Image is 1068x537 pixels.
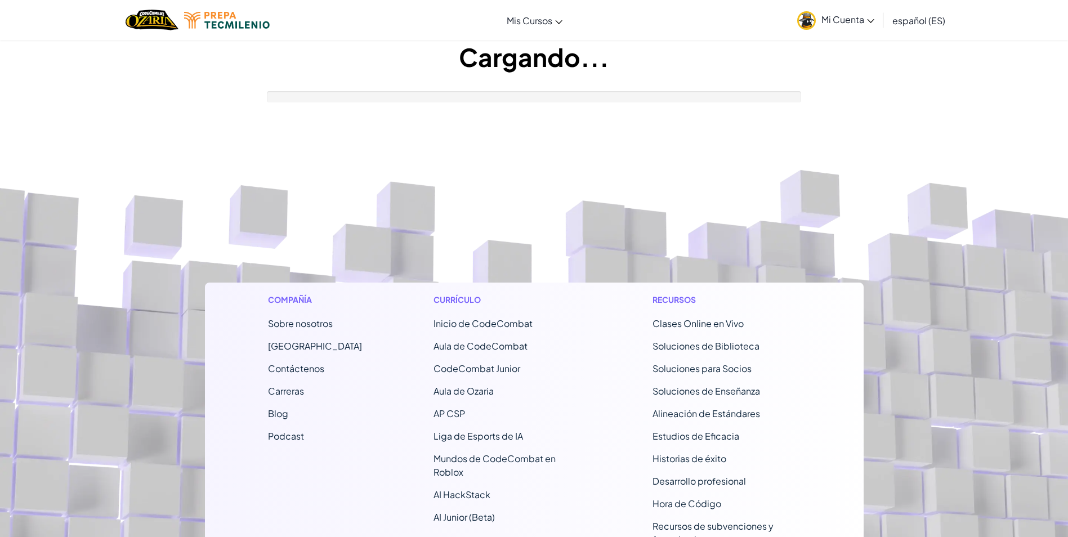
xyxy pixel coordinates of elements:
[126,8,178,32] a: Ozaria by CodeCombat logo
[434,430,523,442] a: Liga de Esports de IA
[434,317,533,329] span: Inicio de CodeCombat
[434,363,520,374] a: CodeCombat Junior
[268,340,362,352] a: [GEOGRAPHIC_DATA]
[268,385,304,397] a: Carreras
[434,408,465,419] a: AP CSP
[268,294,362,306] h1: Compañía
[434,340,528,352] a: Aula de CodeCombat
[653,498,721,509] a: Hora de Código
[434,453,556,478] a: Mundos de CodeCombat en Roblox
[821,14,874,25] span: Mi Cuenta
[184,12,270,29] img: Tecmilenio logo
[434,489,490,500] a: AI HackStack
[268,363,324,374] span: Contáctenos
[653,408,760,419] a: Alineación de Estándares
[434,294,582,306] h1: Currículo
[653,385,760,397] a: Soluciones de Enseñanza
[501,5,568,35] a: Mis Cursos
[126,8,178,32] img: Home
[892,15,945,26] span: español (ES)
[268,317,333,329] a: Sobre nosotros
[653,317,744,329] a: Clases Online en Vivo
[792,2,880,38] a: Mi Cuenta
[434,385,494,397] a: Aula de Ozaria
[268,430,304,442] a: Podcast
[653,340,759,352] a: Soluciones de Biblioteca
[653,453,726,464] a: Historias de éxito
[507,15,552,26] span: Mis Cursos
[268,408,288,419] a: Blog
[653,430,739,442] a: Estudios de Eficacia
[797,11,816,30] img: avatar
[653,294,801,306] h1: Recursos
[887,5,951,35] a: español (ES)
[653,475,746,487] a: Desarrollo profesional
[434,511,495,523] a: AI Junior (Beta)
[653,363,752,374] a: Soluciones para Socios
